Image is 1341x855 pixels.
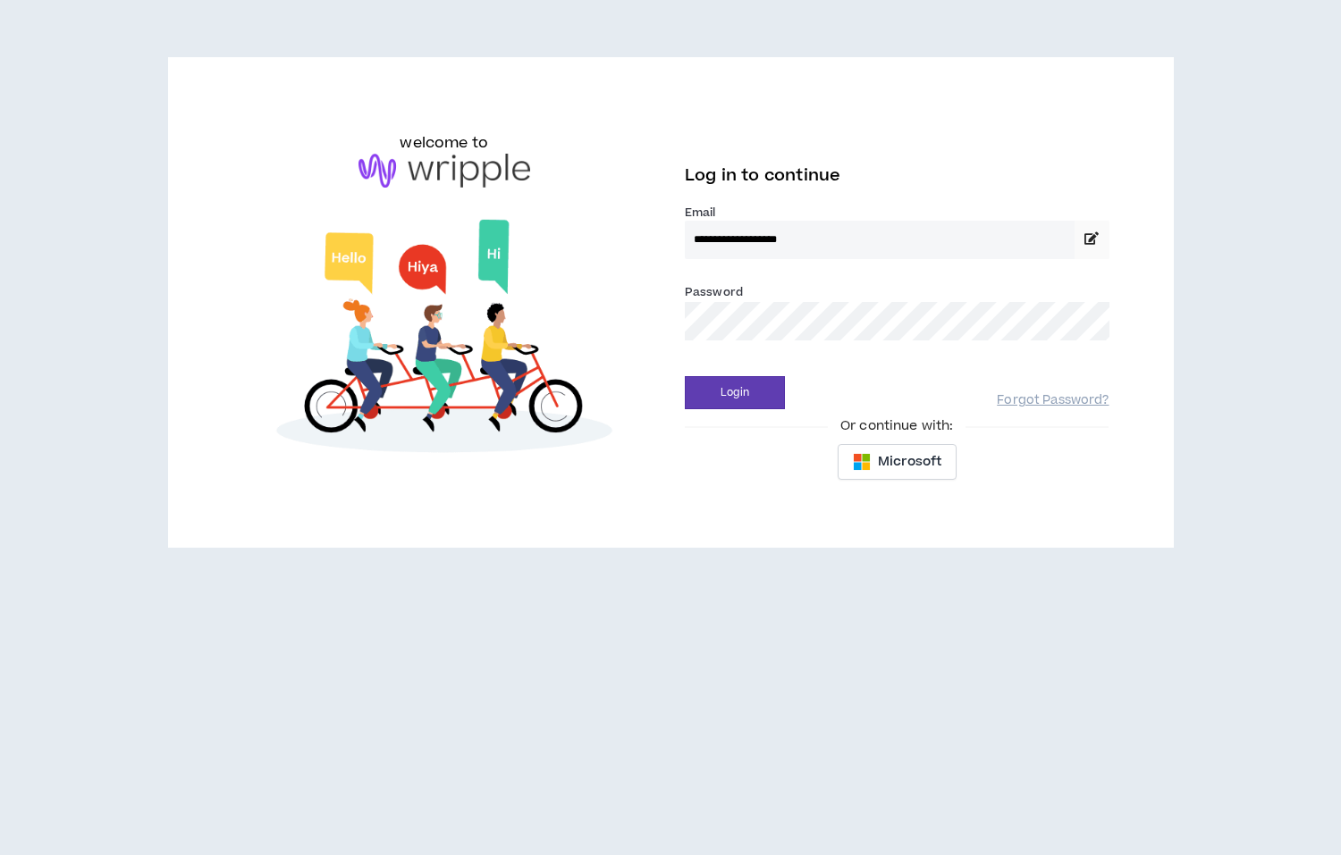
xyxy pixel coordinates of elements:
[232,205,657,474] img: Welcome to Wripple
[997,392,1109,409] a: Forgot Password?
[838,444,957,480] button: Microsoft
[828,416,966,436] span: Or continue with:
[878,452,941,472] span: Microsoft
[685,284,743,300] label: Password
[358,154,530,188] img: logo-brand.png
[685,164,840,187] span: Log in to continue
[400,132,488,154] h6: welcome to
[685,376,785,409] button: Login
[685,205,1109,221] label: Email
